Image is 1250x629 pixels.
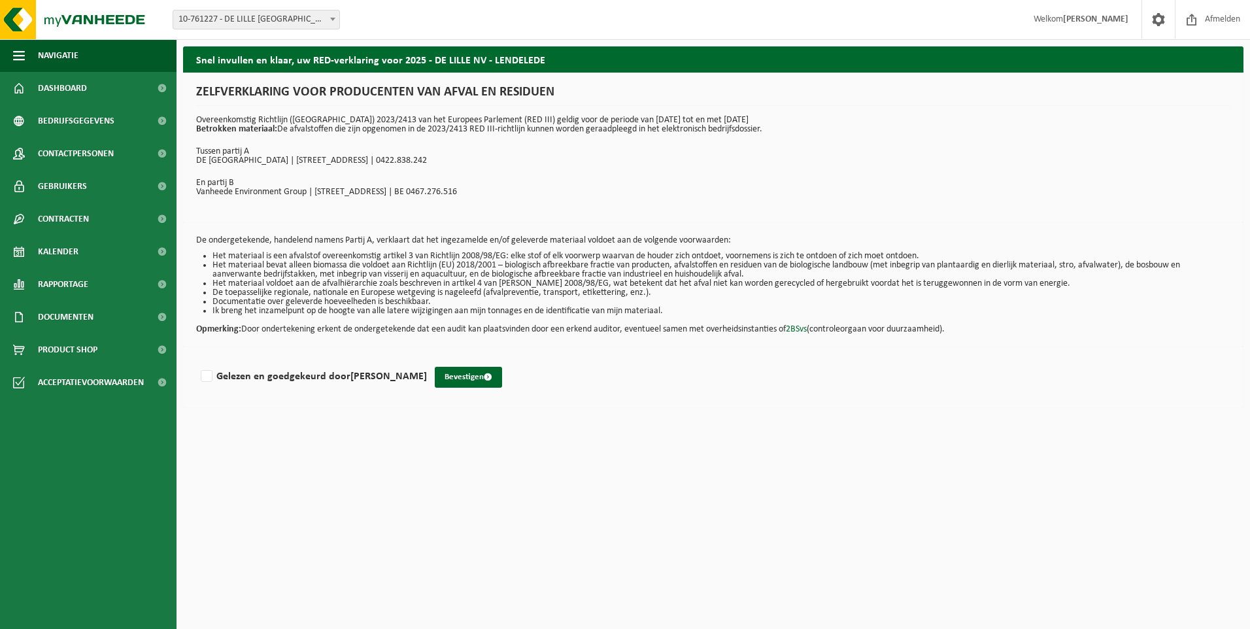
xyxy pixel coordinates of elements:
[38,72,87,105] span: Dashboard
[38,366,144,399] span: Acceptatievoorwaarden
[435,367,502,388] button: Bevestigen
[212,297,1230,307] li: Documentatie over geleverde hoeveelheden is beschikbaar.
[38,170,87,203] span: Gebruikers
[196,316,1230,334] p: Door ondertekening erkent de ondergetekende dat een audit kan plaatsvinden door een erkend audito...
[196,156,1230,165] p: DE [GEOGRAPHIC_DATA] | [STREET_ADDRESS] | 0422.838.242
[38,39,78,72] span: Navigatie
[196,86,1230,106] h1: ZELFVERKLARING VOOR PRODUCENTEN VAN AFVAL EN RESIDUEN
[196,324,241,334] strong: Opmerking:
[196,147,1230,156] p: Tussen partij A
[350,371,427,382] strong: [PERSON_NAME]
[38,203,89,235] span: Contracten
[196,124,277,134] strong: Betrokken materiaal:
[212,288,1230,297] li: De toepasselijke regionale, nationale en Europese wetgeving is nageleefd (afvalpreventie, transpo...
[196,236,1230,245] p: De ondergetekende, handelend namens Partij A, verklaart dat het ingezamelde en/of geleverde mater...
[198,367,427,386] label: Gelezen en goedgekeurd door
[173,10,340,29] span: 10-761227 - DE LILLE NV - LENDELEDE
[196,188,1230,197] p: Vanheede Environment Group | [STREET_ADDRESS] | BE 0467.276.516
[786,324,807,334] a: 2BSvs
[38,268,88,301] span: Rapportage
[196,178,1230,188] p: En partij B
[196,116,1230,134] p: Overeenkomstig Richtlijn ([GEOGRAPHIC_DATA]) 2023/2413 van het Europees Parlement (RED III) geldi...
[38,301,93,333] span: Documenten
[212,252,1230,261] li: Het materiaal is een afvalstof overeenkomstig artikel 3 van Richtlijn 2008/98/EG: elke stof of el...
[38,333,97,366] span: Product Shop
[212,279,1230,288] li: Het materiaal voldoet aan de afvalhiërarchie zoals beschreven in artikel 4 van [PERSON_NAME] 2008...
[38,235,78,268] span: Kalender
[38,137,114,170] span: Contactpersonen
[212,307,1230,316] li: Ik breng het inzamelpunt op de hoogte van alle latere wijzigingen aan mijn tonnages en de identif...
[38,105,114,137] span: Bedrijfsgegevens
[212,261,1230,279] li: Het materiaal bevat alleen biomassa die voldoet aan Richtlijn (EU) 2018/2001 – biologisch afbreek...
[183,46,1243,72] h2: Snel invullen en klaar, uw RED-verklaring voor 2025 - DE LILLE NV - LENDELEDE
[1063,14,1128,24] strong: [PERSON_NAME]
[173,10,339,29] span: 10-761227 - DE LILLE NV - LENDELEDE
